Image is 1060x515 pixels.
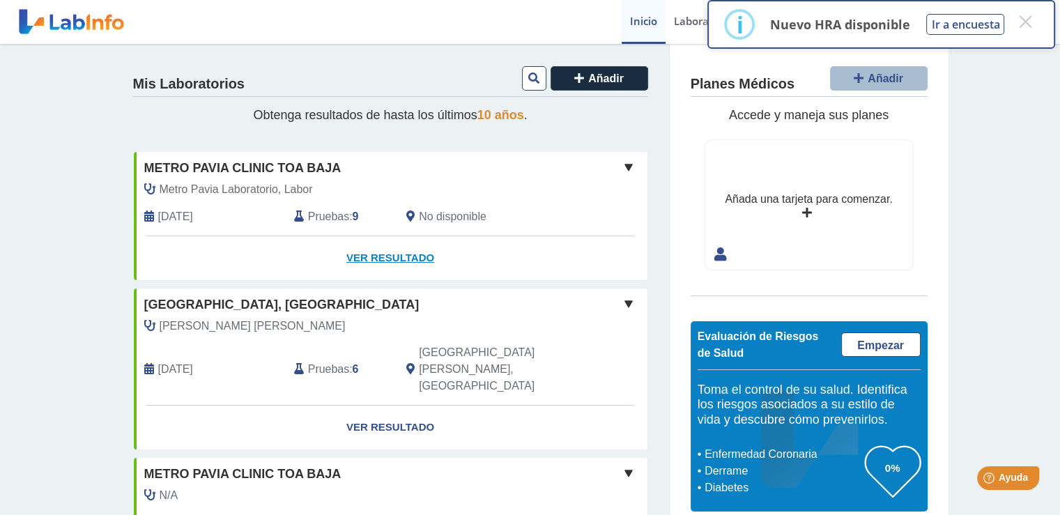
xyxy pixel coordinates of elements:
[160,181,313,198] span: Metro Pavia Laboratorio, Labor
[830,66,928,91] button: Añadir
[419,344,573,394] span: San Juan, PR
[865,459,921,477] h3: 0%
[253,108,527,122] span: Obtenga resultados de hasta los últimos .
[308,208,349,225] span: Pruebas
[725,191,892,208] div: Añada una tarjeta para comenzar.
[857,339,904,351] span: Empezar
[926,14,1004,35] button: Ir a encuesta
[419,208,486,225] span: No disponible
[353,210,359,222] b: 9
[144,159,341,178] span: Metro Pavia Clinic Toa Baja
[698,330,819,359] span: Evaluación de Riesgos de Salud
[1013,9,1038,34] button: Close this dialog
[729,108,889,122] span: Accede y maneja sus planes
[144,295,420,314] span: [GEOGRAPHIC_DATA], [GEOGRAPHIC_DATA]
[284,344,396,394] div: :
[701,446,865,463] li: Enfermedad Coronaria
[769,16,909,33] p: Nuevo HRA disponible
[551,66,648,91] button: Añadir
[701,463,865,479] li: Derrame
[868,72,903,84] span: Añadir
[158,208,193,225] span: 2025-08-18
[144,465,341,484] span: Metro Pavia Clinic Toa Baja
[134,236,647,280] a: Ver Resultado
[133,76,245,93] h4: Mis Laboratorios
[841,332,921,357] a: Empezar
[477,108,524,122] span: 10 años
[691,76,794,93] h4: Planes Médicos
[160,487,178,504] span: N/A
[284,208,396,225] div: :
[701,479,865,496] li: Diabetes
[308,361,349,378] span: Pruebas
[353,363,359,375] b: 6
[736,12,743,37] div: i
[158,361,193,378] span: 2024-05-10
[698,383,921,428] h5: Toma el control de su salud. Identifica los riesgos asociados a su estilo de vida y descubre cómo...
[160,318,346,335] span: Rosado Rivera, Billy
[936,461,1045,500] iframe: Help widget launcher
[588,72,624,84] span: Añadir
[134,406,647,449] a: Ver Resultado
